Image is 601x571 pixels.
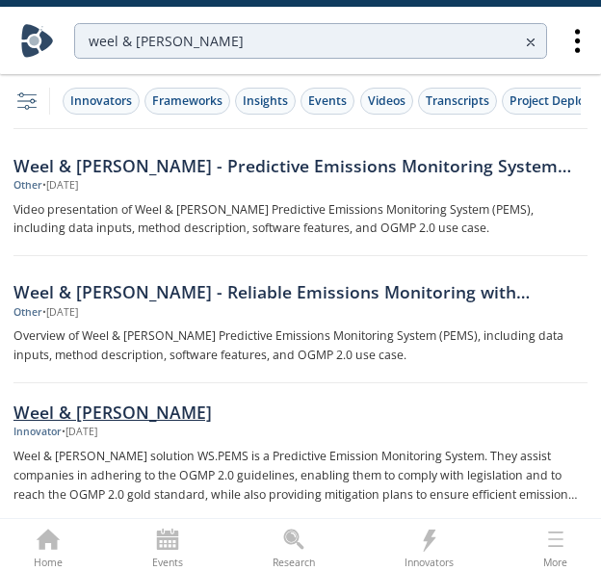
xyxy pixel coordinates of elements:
[62,425,97,440] div: • [DATE]
[34,553,63,571] div: Home
[243,92,288,110] div: Insights
[300,88,354,115] button: Events
[360,88,413,115] button: Videos
[426,92,489,110] div: Transcripts
[13,129,588,256] a: Weel & [PERSON_NAME] - Predictive Emissions Monitoring System (PEMS) Video Presentation Other •[D...
[13,273,588,304] div: Weel & [PERSON_NAME] - Reliable Emissions Monitoring with WS.PEMS
[259,526,328,571] a: Research
[418,88,497,115] button: Transcripts
[13,383,588,523] a: Weel & [PERSON_NAME] Innovator •[DATE] Weel & [PERSON_NAME] solution WS.PEMS is a Predictive Emis...
[308,92,347,110] div: Events
[42,178,78,194] div: • [DATE]
[74,23,547,59] input: Advanced Search
[13,400,588,425] div: Weel & [PERSON_NAME]
[13,305,42,321] div: Other
[13,447,588,505] p: Weel & [PERSON_NAME] solution WS.PEMS is a Predictive Emission Monitoring System. They assist com...
[13,146,588,178] div: Weel & [PERSON_NAME] - Predictive Emissions Monitoring System (PEMS) Video Presentation
[70,92,132,110] div: Innovators
[144,88,230,115] button: Frameworks
[152,553,183,571] div: Events
[13,200,588,239] p: Video presentation of Weel & [PERSON_NAME] Predictive Emissions Monitoring System (PEMS), includi...
[20,526,76,571] a: Home
[13,326,588,365] p: Overview of Weel & [PERSON_NAME] Predictive Emissions Monitoring System (PEMS), including data in...
[20,24,54,58] img: Home
[368,92,405,110] div: Videos
[391,526,467,571] a: Innovators
[273,553,315,571] div: Research
[405,553,454,571] div: Innovators
[42,305,78,321] div: • [DATE]
[13,256,588,383] a: Weel & [PERSON_NAME] - Reliable Emissions Monitoring with WS.PEMS Other •[DATE] Overview of Weel ...
[543,553,567,571] div: More
[13,178,42,194] div: Other
[13,425,62,440] div: Innovator
[63,88,140,115] button: Innovators
[152,92,222,110] div: Frameworks
[235,88,296,115] button: Insights
[139,526,196,571] a: Events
